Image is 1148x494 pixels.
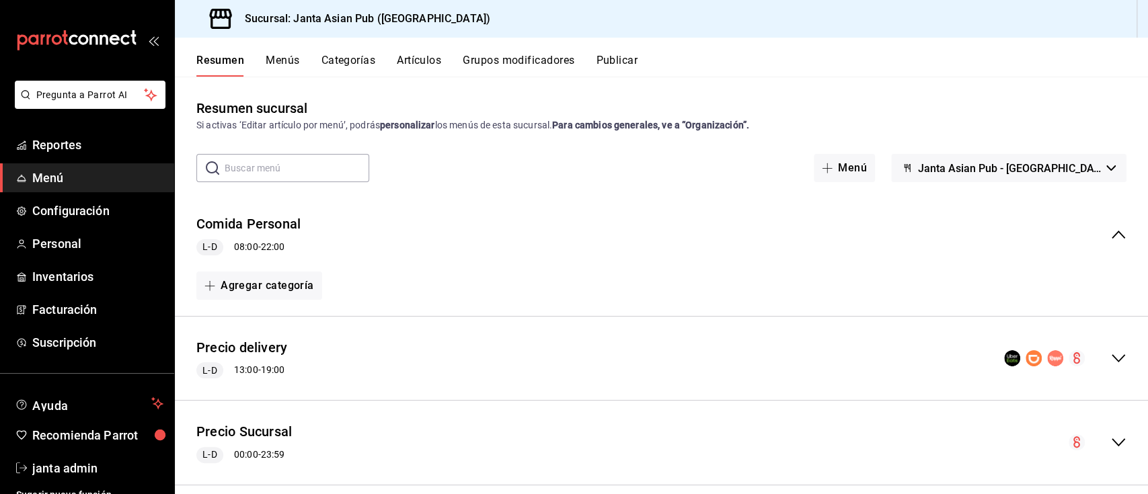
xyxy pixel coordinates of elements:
input: Buscar menú [225,155,369,181]
button: Resumen [196,54,244,77]
span: Janta Asian Pub - [GEOGRAPHIC_DATA] [918,162,1101,175]
span: Ayuda [32,395,146,411]
span: Facturación [32,300,163,319]
span: janta admin [32,459,163,477]
span: L-D [197,448,222,462]
button: Menú [814,154,875,182]
div: collapse-menu-row [175,327,1148,390]
button: Grupos modificadores [463,54,574,77]
div: collapse-menu-row [175,411,1148,474]
button: Artículos [397,54,441,77]
div: Si activas ‘Editar artículo por menú’, podrás los menús de esta sucursal. [196,118,1126,132]
div: collapse-menu-row [175,204,1148,266]
button: Janta Asian Pub - [GEOGRAPHIC_DATA] [891,154,1126,182]
strong: personalizar [380,120,435,130]
button: Agregar categoría [196,272,322,300]
h3: Sucursal: Janta Asian Pub ([GEOGRAPHIC_DATA]) [234,11,490,27]
span: L-D [197,240,222,254]
button: open_drawer_menu [148,35,159,46]
span: Suscripción [32,333,163,352]
span: L-D [197,364,222,378]
span: Menú [32,169,163,187]
div: 08:00 - 22:00 [196,239,301,255]
div: 00:00 - 23:59 [196,447,292,463]
a: Pregunta a Parrot AI [9,97,165,112]
button: Categorías [321,54,376,77]
span: Recomienda Parrot [32,426,163,444]
span: Inventarios [32,267,163,286]
button: Pregunta a Parrot AI [15,81,165,109]
span: Reportes [32,136,163,154]
button: Menús [266,54,299,77]
div: Resumen sucursal [196,98,307,118]
strong: Para cambios generales, ve a “Organización”. [552,120,749,130]
button: Publicar [596,54,638,77]
div: 13:00 - 19:00 [196,362,287,378]
button: Precio delivery [196,338,287,358]
button: Comida Personal [196,214,301,234]
div: navigation tabs [196,54,1148,77]
span: Personal [32,235,163,253]
span: Pregunta a Parrot AI [36,88,145,102]
button: Precio Sucursal [196,422,292,442]
span: Configuración [32,202,163,220]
